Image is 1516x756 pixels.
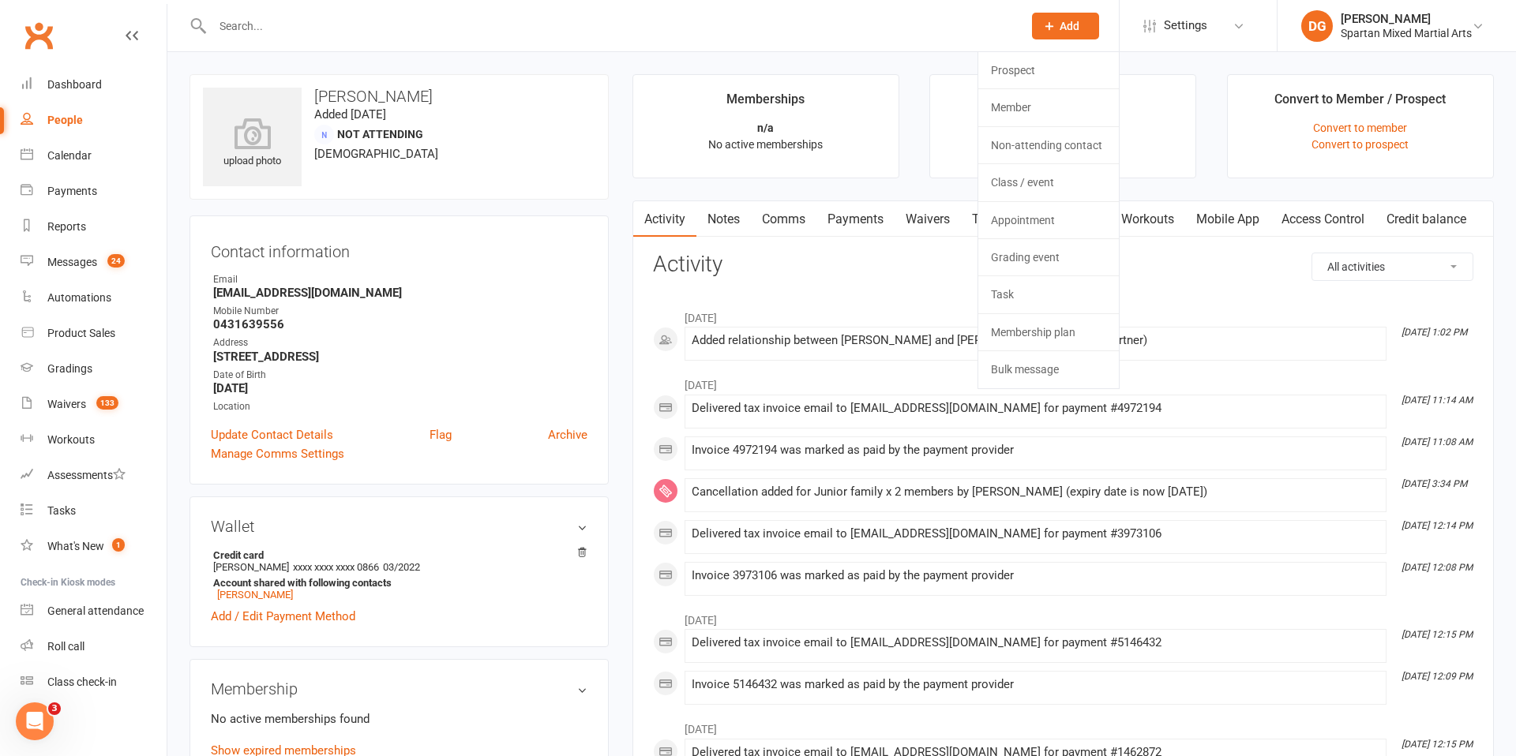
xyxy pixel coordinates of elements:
a: Grading event [978,239,1119,275]
a: Add / Edit Payment Method [211,607,355,626]
div: Memberships [726,89,805,118]
div: upload photo [203,118,302,170]
a: Payments [21,174,167,209]
span: Not Attending [337,128,423,140]
div: Assessments [47,469,126,481]
strong: n/a [757,122,774,134]
span: 3 [48,702,61,715]
div: DG [1301,10,1333,42]
div: Invoice 5146432 was marked as paid by the payment provider [692,678,1379,691]
a: Product Sales [21,316,167,351]
a: Appointment [978,202,1119,238]
div: Roll call [47,640,84,653]
a: Roll call [21,629,167,664]
div: Spartan Mixed Martial Arts [1341,26,1472,40]
div: Reports [47,220,86,233]
i: [DATE] 11:08 AM [1402,436,1473,447]
div: What's New [47,540,104,552]
a: Assessments [21,458,167,493]
button: Add [1032,13,1099,39]
strong: Account shared with following contacts [213,577,580,589]
div: Tasks [47,504,76,517]
a: Tasks [21,493,167,529]
strong: [EMAIL_ADDRESS][DOMAIN_NAME] [213,286,587,300]
span: 1 [112,538,125,552]
a: Access Control [1270,201,1375,238]
div: Dashboard [47,78,102,91]
a: Waivers 133 [21,387,167,422]
i: [DATE] 12:09 PM [1402,671,1473,682]
li: [PERSON_NAME] [211,547,587,603]
h3: Activity [653,253,1473,277]
li: [DATE] [653,604,1473,629]
div: Product Sales [47,327,115,339]
li: [DATE] [653,301,1473,327]
h3: Contact information [211,237,587,260]
a: Bulk message [978,351,1119,387]
strong: [DATE] [213,381,587,395]
a: People [21,103,167,138]
span: 133 [96,396,118,410]
i: [DATE] 12:14 PM [1402,520,1473,531]
div: General attendance [47,604,144,617]
a: Calendar [21,138,167,174]
div: Date of Birth [213,368,587,383]
iframe: Intercom live chat [16,702,54,740]
span: xxxx xxxx xxxx 0866 [293,561,379,573]
div: Messages [47,256,97,268]
a: Non-attending contact [978,127,1119,163]
a: Payments [816,201,895,238]
a: Notes [696,201,751,238]
div: $0.00 [944,118,1181,134]
a: Tasks [961,201,1016,238]
strong: Credit card [213,549,580,561]
a: Manage Comms Settings [211,444,344,463]
a: Update Contact Details [211,425,333,444]
div: Delivered tax invoice email to [EMAIL_ADDRESS][DOMAIN_NAME] for payment #4972194 [692,402,1379,415]
time: Added [DATE] [314,107,386,122]
a: Task [978,276,1119,313]
i: [DATE] 12:15 PM [1402,629,1473,640]
a: Comms [751,201,816,238]
div: Location [213,399,587,414]
a: Membership plan [978,314,1119,350]
div: Invoice 3973106 was marked as paid by the payment provider [692,569,1379,582]
i: [DATE] 12:15 PM [1402,739,1473,750]
a: Member [978,89,1119,125]
a: Automations [21,280,167,316]
div: Payments [47,185,97,197]
span: [DEMOGRAPHIC_DATA] [314,147,438,161]
div: Workouts [47,433,95,446]
i: [DATE] 12:08 PM [1402,562,1473,573]
a: Archive [548,425,587,444]
div: Cancellation added for Junior family x 2 members by [PERSON_NAME] (expiry date is now [DATE]) [692,485,1379,499]
a: Flag [430,425,452,444]
div: Calendar [47,149,92,162]
span: Settings [1164,8,1207,43]
i: [DATE] 11:14 AM [1402,395,1473,406]
a: Clubworx [19,16,58,55]
div: Class check-in [47,676,117,688]
a: Messages 24 [21,245,167,280]
strong: [STREET_ADDRESS] [213,350,587,364]
span: 03/2022 [383,561,420,573]
span: 24 [107,254,125,268]
div: Gradings [47,362,92,375]
div: [PERSON_NAME] [1341,12,1472,26]
div: Email [213,272,587,287]
div: Automations [47,291,111,304]
a: Gradings [21,351,167,387]
div: Invoice 4972194 was marked as paid by the payment provider [692,443,1379,457]
a: Convert to prospect [1311,138,1409,151]
div: People [47,114,83,126]
i: [DATE] 1:02 PM [1402,327,1467,338]
div: Delivered tax invoice email to [EMAIL_ADDRESS][DOMAIN_NAME] for payment #3973106 [692,527,1379,541]
p: No active memberships found [211,709,587,728]
p: Next: n/a Last: [DATE] [944,138,1181,163]
a: Dashboard [21,67,167,103]
h3: [PERSON_NAME] [203,88,595,105]
a: Reports [21,209,167,245]
strong: 0431639556 [213,317,587,331]
li: [DATE] [653,713,1473,738]
a: Mobile App [1185,201,1270,238]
